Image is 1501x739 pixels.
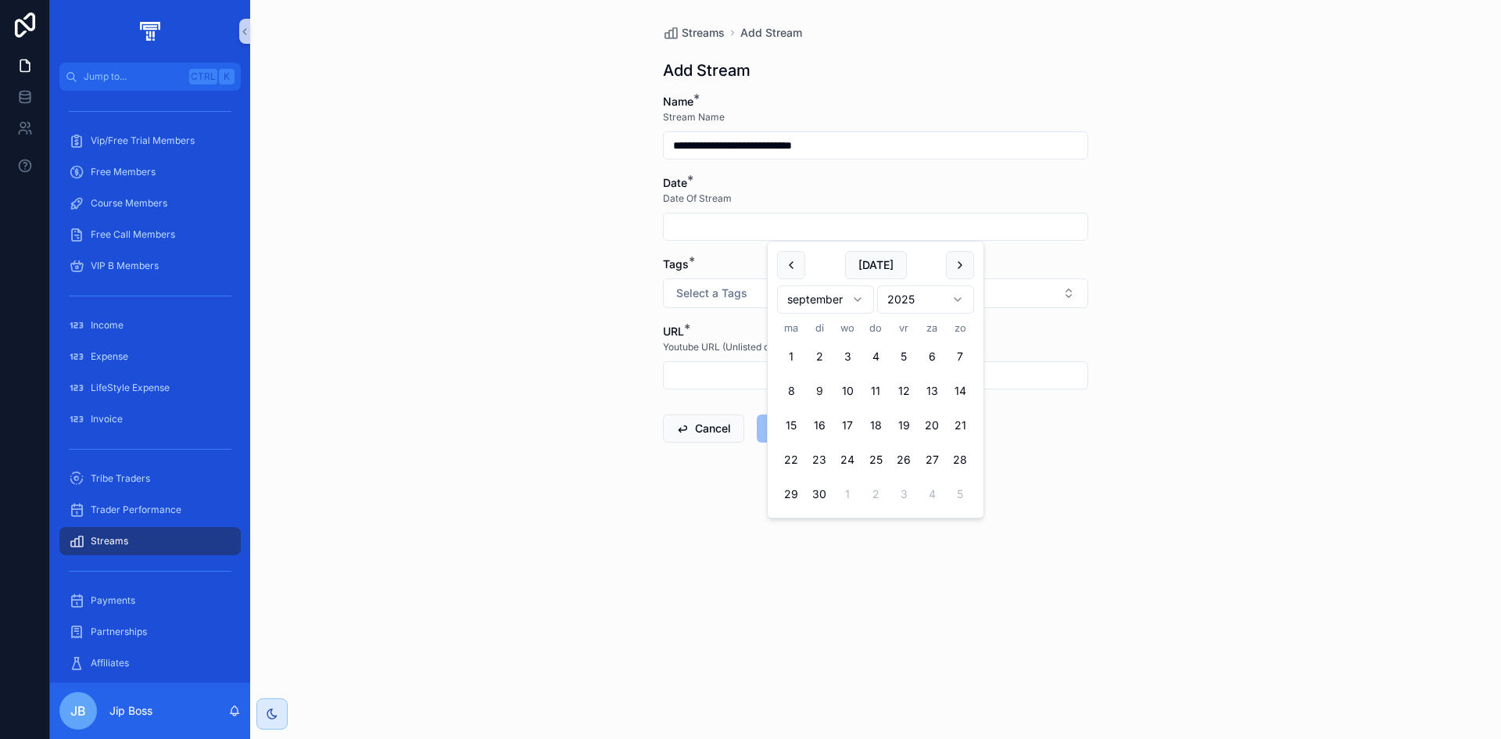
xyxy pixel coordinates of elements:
a: Free Call Members [59,221,241,249]
button: vrijdag 5 september 2025 [890,343,918,371]
button: maandag 22 september 2025 [777,446,805,474]
span: JB [70,701,86,720]
span: Trader Performance [91,504,181,516]
button: dinsdag 16 september 2025 [805,411,833,439]
a: LifeStyle Expense [59,374,241,402]
img: App logo [137,19,163,44]
a: Invoice [59,405,241,433]
a: Streams [59,527,241,555]
button: zaterdag 4 oktober 2025 [918,480,946,508]
span: Ctrl [189,69,217,84]
span: Expense [91,350,128,363]
button: dinsdag 2 september 2025 [805,343,833,371]
span: Stream Name [663,111,725,124]
span: Streams [91,535,128,547]
a: Payments [59,587,241,615]
button: zondag 5 oktober 2025 [946,480,974,508]
span: Invoice [91,413,123,425]
a: Course Members [59,189,241,217]
a: Partnerships [59,618,241,646]
button: donderdag 11 september 2025 [862,377,890,405]
span: Tags [663,257,689,271]
span: Streams [682,25,725,41]
span: Tribe Traders [91,472,150,485]
a: Add Stream [740,25,802,41]
button: zondag 21 september 2025 [946,411,974,439]
button: maandag 15 september 2025 [777,411,805,439]
button: dinsdag 23 september 2025 [805,446,833,474]
button: Select Button [663,278,1088,308]
button: maandag 29 september 2025 [777,480,805,508]
th: zondag [946,320,974,336]
th: maandag [777,320,805,336]
div: scrollable content [50,91,250,683]
button: zaterdag 27 september 2025 [918,446,946,474]
span: Payments [91,594,135,607]
span: Jump to... [84,70,183,83]
button: woensdag 24 september 2025 [833,446,862,474]
span: LifeStyle Expense [91,382,170,394]
th: zaterdag [918,320,946,336]
button: maandag 1 september 2025 [777,343,805,371]
button: vrijdag 12 september 2025 [890,377,918,405]
th: woensdag [833,320,862,336]
button: zaterdag 20 september 2025 [918,411,946,439]
table: september 2025 [777,320,974,508]
button: zondag 7 september 2025 [946,343,974,371]
th: vrijdag [890,320,918,336]
span: Affiliates [91,657,129,669]
button: Today, dinsdag 9 september 2025 [805,377,833,405]
button: [DATE] [845,251,907,279]
button: zondag 14 september 2025 [946,377,974,405]
span: Partnerships [91,626,147,638]
button: Jump to...CtrlK [59,63,241,91]
button: vrijdag 19 september 2025 [890,411,918,439]
a: Income [59,311,241,339]
button: woensdag 1 oktober 2025 [833,480,862,508]
a: Affiliates [59,649,241,677]
span: K [220,70,233,83]
span: Course Members [91,197,167,210]
button: vrijdag 3 oktober 2025 [890,480,918,508]
button: woensdag 10 september 2025 [833,377,862,405]
button: donderdag 2 oktober 2025 [862,480,890,508]
span: Select a Tags [676,285,747,301]
span: Income [91,319,124,332]
span: Vip/Free Trial Members [91,135,195,147]
button: donderdag 18 september 2025 [862,411,890,439]
span: Date [663,176,687,189]
button: woensdag 3 september 2025 [833,343,862,371]
a: VIP B Members [59,252,241,280]
button: dinsdag 30 september 2025 [805,480,833,508]
h1: Add Stream [663,59,750,81]
button: zaterdag 13 september 2025 [918,377,946,405]
a: Vip/Free Trial Members [59,127,241,155]
span: Free Call Members [91,228,175,241]
button: zondag 28 september 2025 [946,446,974,474]
span: Date Of Stream [663,192,732,205]
a: Free Members [59,158,241,186]
button: zaterdag 6 september 2025 [918,343,946,371]
button: Cancel [663,414,744,443]
button: woensdag 17 september 2025 [833,411,862,439]
a: Trader Performance [59,496,241,524]
p: Jip Boss [109,703,152,719]
a: Tribe Traders [59,465,241,493]
span: Free Members [91,166,156,178]
button: maandag 8 september 2025 [777,377,805,405]
th: dinsdag [805,320,833,336]
span: VIP B Members [91,260,159,272]
button: donderdag 4 september 2025 [862,343,890,371]
span: Youtube URL (Unlisted or Public) [663,341,806,353]
span: URL [663,325,684,338]
a: Expense [59,343,241,371]
th: donderdag [862,320,890,336]
button: donderdag 25 september 2025 [862,446,890,474]
a: Streams [663,25,725,41]
span: Name [663,95,693,108]
button: vrijdag 26 september 2025 [890,446,918,474]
